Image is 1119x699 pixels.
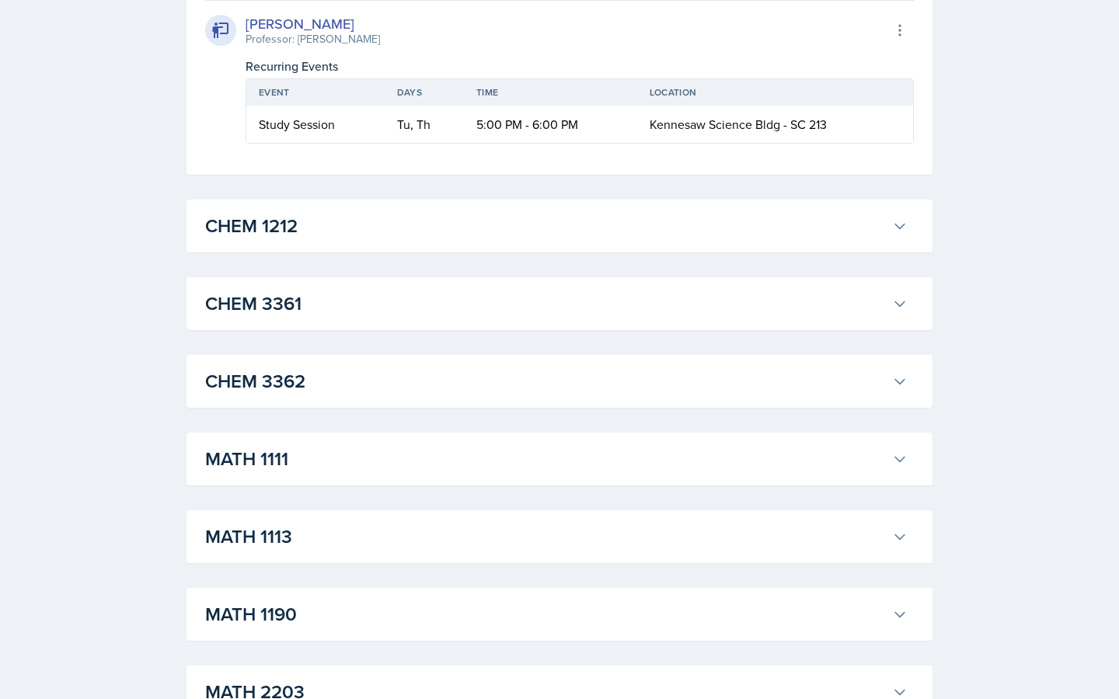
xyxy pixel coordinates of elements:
[259,115,372,134] div: Study Session
[246,79,385,106] th: Event
[202,442,911,476] button: MATH 1111
[202,597,911,631] button: MATH 1190
[205,367,886,395] h3: CHEM 3362
[202,364,911,398] button: CHEM 3362
[246,13,380,34] div: [PERSON_NAME]
[205,212,886,240] h3: CHEM 1212
[202,209,911,243] button: CHEM 1212
[464,79,637,106] th: Time
[202,520,911,554] button: MATH 1113
[205,445,886,473] h3: MATH 1111
[385,79,464,106] th: Days
[205,600,886,628] h3: MATH 1190
[650,116,827,133] span: Kennesaw Science Bldg - SC 213
[205,523,886,551] h3: MATH 1113
[246,31,380,47] div: Professor: [PERSON_NAME]
[385,106,464,143] td: Tu, Th
[246,57,914,75] div: Recurring Events
[202,287,911,321] button: CHEM 3361
[205,290,886,318] h3: CHEM 3361
[637,79,913,106] th: Location
[464,106,637,143] td: 5:00 PM - 6:00 PM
